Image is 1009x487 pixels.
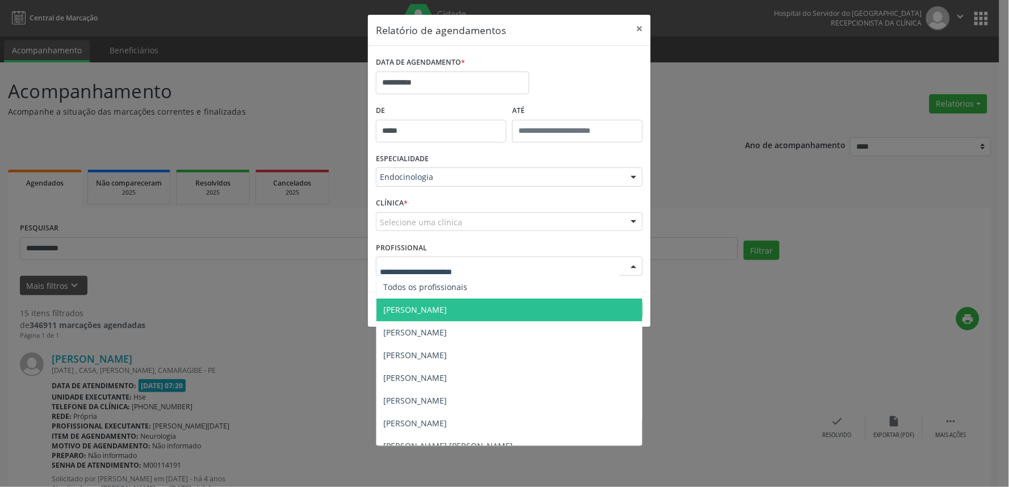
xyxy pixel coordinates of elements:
[383,395,447,406] span: [PERSON_NAME]
[376,23,506,37] h5: Relatório de agendamentos
[376,239,427,257] label: PROFISSIONAL
[512,102,643,120] label: ATÉ
[376,102,506,120] label: De
[383,418,447,429] span: [PERSON_NAME]
[376,195,408,212] label: CLÍNICA
[380,216,462,228] span: Selecione uma clínica
[383,304,447,315] span: [PERSON_NAME]
[380,171,619,183] span: Endocinologia
[376,150,429,168] label: ESPECIALIDADE
[383,327,447,338] span: [PERSON_NAME]
[383,440,513,451] span: [PERSON_NAME] [PERSON_NAME]
[383,372,447,383] span: [PERSON_NAME]
[383,350,447,360] span: [PERSON_NAME]
[376,54,465,72] label: DATA DE AGENDAMENTO
[383,282,467,292] span: Todos os profissionais
[628,15,651,43] button: Close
